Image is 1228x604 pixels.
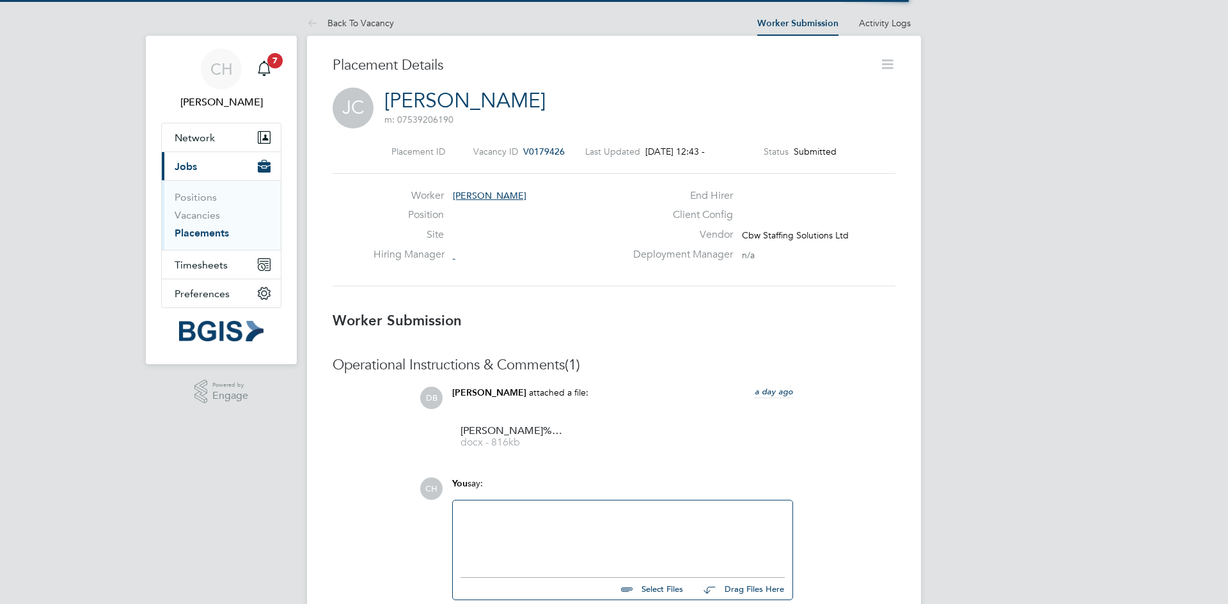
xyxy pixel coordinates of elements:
a: [PERSON_NAME] [384,88,546,113]
label: Placement ID [391,146,445,157]
span: a day ago [755,386,793,397]
span: (1) [565,356,580,373]
span: Preferences [175,288,230,300]
span: [PERSON_NAME] [453,190,526,201]
span: attached a file: [529,387,588,398]
span: Cbw Staffing Solutions Ltd [742,229,849,241]
span: CH [210,61,233,77]
a: CH[PERSON_NAME] [161,49,281,110]
span: Timesheets [175,259,228,271]
a: Activity Logs [859,17,911,29]
span: docx - 816kb [460,438,563,447]
span: [PERSON_NAME]%20Cockley%20-%20CBW%20Staffing%20Solutions%20CV [460,426,563,436]
span: Powered by [212,380,248,391]
span: DB [420,387,443,409]
span: Network [175,132,215,144]
label: Hiring Manager [374,248,444,261]
div: say: [452,477,793,500]
label: Deployment Manager [626,248,733,261]
span: 7 [267,53,283,68]
label: Vendor [626,228,733,242]
span: CH [420,477,443,500]
nav: Main navigation [146,36,297,364]
button: Jobs [162,152,281,180]
label: Worker [374,189,444,203]
span: Chris Howlett [161,95,281,110]
a: Positions [175,191,217,203]
span: [PERSON_NAME] [452,387,526,398]
span: Jobs [175,160,197,173]
label: End Hirer [626,189,733,203]
button: Drag Files Here [693,576,785,603]
label: Vacancy ID [473,146,518,157]
span: V0179426 [523,146,565,157]
img: bgis-logo-retina.png [179,321,264,341]
a: Vacancies [175,209,220,221]
label: Last Updated [585,146,640,157]
span: Submitted [794,146,837,157]
label: Position [374,208,444,222]
div: Jobs [162,180,281,250]
h3: Operational Instructions & Comments [333,356,895,375]
a: Worker Submission [757,18,838,29]
button: Network [162,123,281,151]
button: Timesheets [162,251,281,279]
span: m: 07539206190 [384,114,453,125]
a: Go to home page [161,321,281,341]
button: Preferences [162,279,281,307]
a: [PERSON_NAME]%20Cockley%20-%20CBW%20Staffing%20Solutions%20CV docx - 816kb [460,426,563,447]
span: JC [333,88,374,128]
a: Back To Vacancy [307,17,394,29]
span: [DATE] 12:43 - [645,146,705,157]
h3: Placement Details [333,56,870,75]
a: 7 [251,49,277,89]
b: Worker Submission [333,312,462,329]
span: You [452,478,468,489]
a: Placements [175,227,229,239]
span: n/a [742,249,755,261]
label: Client Config [626,208,733,222]
label: Status [764,146,789,157]
label: Site [374,228,444,242]
span: Engage [212,391,248,401]
a: Powered byEngage [194,380,249,404]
